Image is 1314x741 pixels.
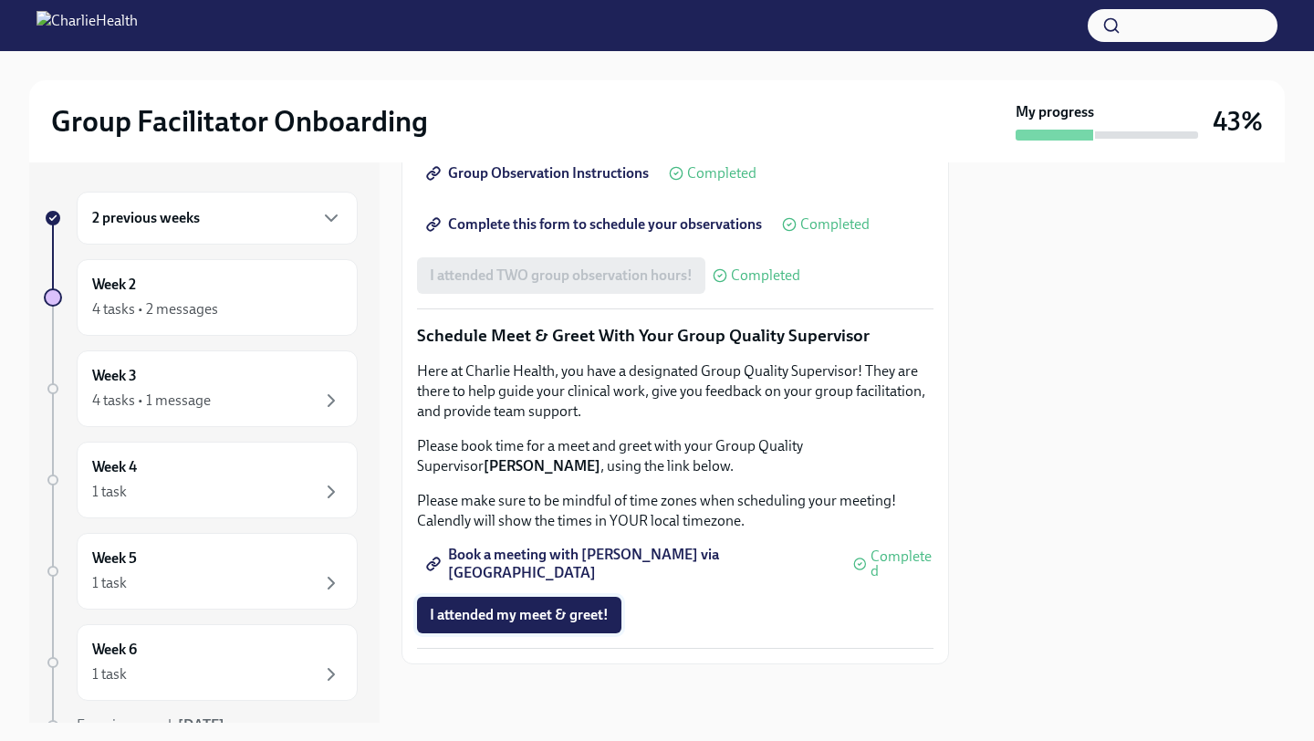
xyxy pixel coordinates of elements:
[92,573,127,593] div: 1 task
[417,155,662,192] a: Group Observation Instructions
[430,215,762,234] span: Complete this form to schedule your observations
[1213,105,1263,138] h3: 43%
[44,533,358,610] a: Week 51 task
[871,549,933,579] span: Completed
[800,217,870,232] span: Completed
[77,716,224,734] span: Experience ends
[36,11,138,40] img: CharlieHealth
[417,324,933,348] p: Schedule Meet & Greet With Your Group Quality Supervisor
[92,299,218,319] div: 4 tasks • 2 messages
[44,350,358,427] a: Week 34 tasks • 1 message
[92,640,137,660] h6: Week 6
[92,366,137,386] h6: Week 3
[687,166,756,181] span: Completed
[417,436,933,476] p: Please book time for a meet and greet with your Group Quality Supervisor , using the link below.
[178,716,224,734] strong: [DATE]
[92,482,127,502] div: 1 task
[44,624,358,701] a: Week 61 task
[430,555,833,573] span: Book a meeting with [PERSON_NAME] via [GEOGRAPHIC_DATA]
[417,546,846,582] a: Book a meeting with [PERSON_NAME] via [GEOGRAPHIC_DATA]
[92,208,200,228] h6: 2 previous weeks
[92,391,211,411] div: 4 tasks • 1 message
[417,206,775,243] a: Complete this form to schedule your observations
[430,606,609,624] span: I attended my meet & greet!
[92,457,137,477] h6: Week 4
[417,491,933,531] p: Please make sure to be mindful of time zones when scheduling your meeting! Calendly will show the...
[92,548,137,569] h6: Week 5
[44,259,358,336] a: Week 24 tasks • 2 messages
[92,275,136,295] h6: Week 2
[484,457,600,475] strong: [PERSON_NAME]
[417,597,621,633] button: I attended my meet & greet!
[731,268,800,283] span: Completed
[51,103,428,140] h2: Group Facilitator Onboarding
[92,664,127,684] div: 1 task
[77,192,358,245] div: 2 previous weeks
[417,361,933,422] p: Here at Charlie Health, you have a designated Group Quality Supervisor! They are there to help gu...
[44,442,358,518] a: Week 41 task
[430,164,649,183] span: Group Observation Instructions
[1016,102,1094,122] strong: My progress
